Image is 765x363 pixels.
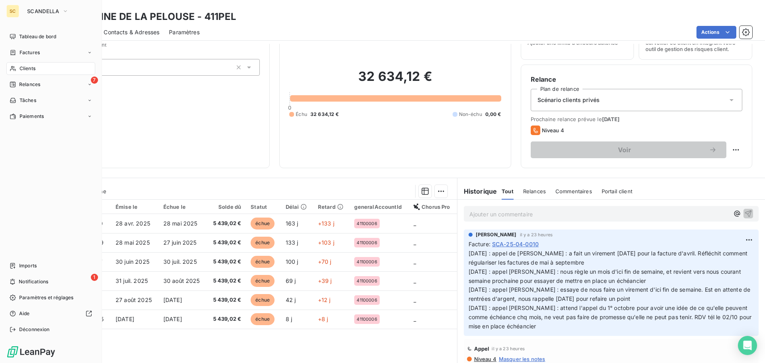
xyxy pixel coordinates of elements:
span: Tout [502,188,514,194]
span: Déconnexion [19,326,50,333]
span: 41100006 [357,298,377,302]
span: 5 439,02 € [212,315,241,323]
span: 41100006 [357,279,377,283]
span: Notifications [19,278,48,285]
span: 28 avr. 2025 [116,220,150,227]
span: 41100006 [357,317,377,322]
span: 5 439,02 € [212,296,241,304]
span: +70 j [318,258,331,265]
button: Voir [531,141,726,158]
img: Logo LeanPay [6,345,56,358]
span: SCANDELLA [27,8,59,14]
span: Commentaires [555,188,592,194]
span: 5 439,02 € [212,220,241,228]
span: 163 j [286,220,298,227]
a: Aide [6,307,95,320]
span: [DATE] [602,116,620,122]
span: Échu [296,111,307,118]
h6: Relance [531,75,742,84]
h6: Historique [457,186,497,196]
span: +8 j [318,316,328,322]
span: +12 j [318,296,331,303]
span: +133 j [318,220,334,227]
button: Actions [696,26,736,39]
span: Aide [19,310,30,317]
span: Propriétés Client [64,41,260,53]
span: 100 j [286,258,298,265]
span: _ [414,258,416,265]
div: Statut [251,204,276,210]
span: 5 439,02 € [212,277,241,285]
span: Tâches [20,97,36,104]
span: 27 août 2025 [116,296,152,303]
span: Contacts & Adresses [104,28,159,36]
div: generalAccountId [354,204,404,210]
span: 41100006 [357,221,377,226]
span: il y a 23 heures [520,232,553,237]
span: Relances [523,188,546,194]
span: +103 j [318,239,334,246]
span: échue [251,275,275,287]
div: Chorus Pro [414,204,452,210]
span: Appel [474,345,490,352]
span: Facture : [469,240,490,248]
div: Solde dû [212,204,241,210]
span: Paramètres [169,28,200,36]
span: 31 juil. 2025 [116,277,148,284]
div: Retard [318,204,345,210]
span: échue [251,237,275,249]
span: échue [251,294,275,306]
span: 32 634,12 € [310,111,339,118]
span: Niveau 4 [473,356,496,362]
span: 41100006 [357,240,377,245]
div: SC [6,5,19,18]
span: _ [414,239,416,246]
span: [DATE] [116,316,134,322]
span: Surveiller ce client en intégrant votre outil de gestion des risques client. [645,39,745,52]
div: Open Intercom Messenger [738,336,757,355]
span: Niveau 4 [542,127,564,133]
h2: 32 634,12 € [289,69,501,92]
span: _ [414,296,416,303]
span: _ [414,220,416,227]
span: Non-échu [459,111,482,118]
span: Prochaine relance prévue le [531,116,742,122]
span: +39 j [318,277,332,284]
span: Scénario clients privés [537,96,600,104]
span: 28 mai 2025 [116,239,150,246]
span: échue [251,218,275,230]
span: 41100006 [357,259,377,264]
span: Voir [540,147,709,153]
span: 133 j [286,239,298,246]
span: 7 [91,77,98,84]
span: 5 439,02 € [212,258,241,266]
span: Imports [19,262,37,269]
span: _ [414,316,416,322]
span: 30 juil. 2025 [163,258,197,265]
div: Délai [286,204,308,210]
span: Masquer les notes [499,356,545,362]
span: Tableau de bord [19,33,56,40]
span: Factures [20,49,40,56]
span: Clients [20,65,35,72]
span: Paramètres et réglages [19,294,73,301]
span: 30 juin 2025 [116,258,149,265]
span: Paiements [20,113,44,120]
span: 5 439,02 € [212,239,241,247]
span: 8 j [286,316,292,322]
span: échue [251,313,275,325]
h3: DOMAINE DE LA PELOUSE - 411PEL [70,10,237,24]
span: [DATE] [163,316,182,322]
span: [DATE] [163,296,182,303]
span: [PERSON_NAME] [476,231,517,238]
span: échue [251,256,275,268]
span: 0 [288,104,291,111]
span: 27 juin 2025 [163,239,197,246]
span: il y a 23 heures [492,346,524,351]
div: Échue le [163,204,202,210]
span: 42 j [286,296,296,303]
span: 0,00 € [485,111,501,118]
span: SCA-25-04-0010 [492,240,539,248]
span: 1 [91,274,98,281]
span: 30 août 2025 [163,277,200,284]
